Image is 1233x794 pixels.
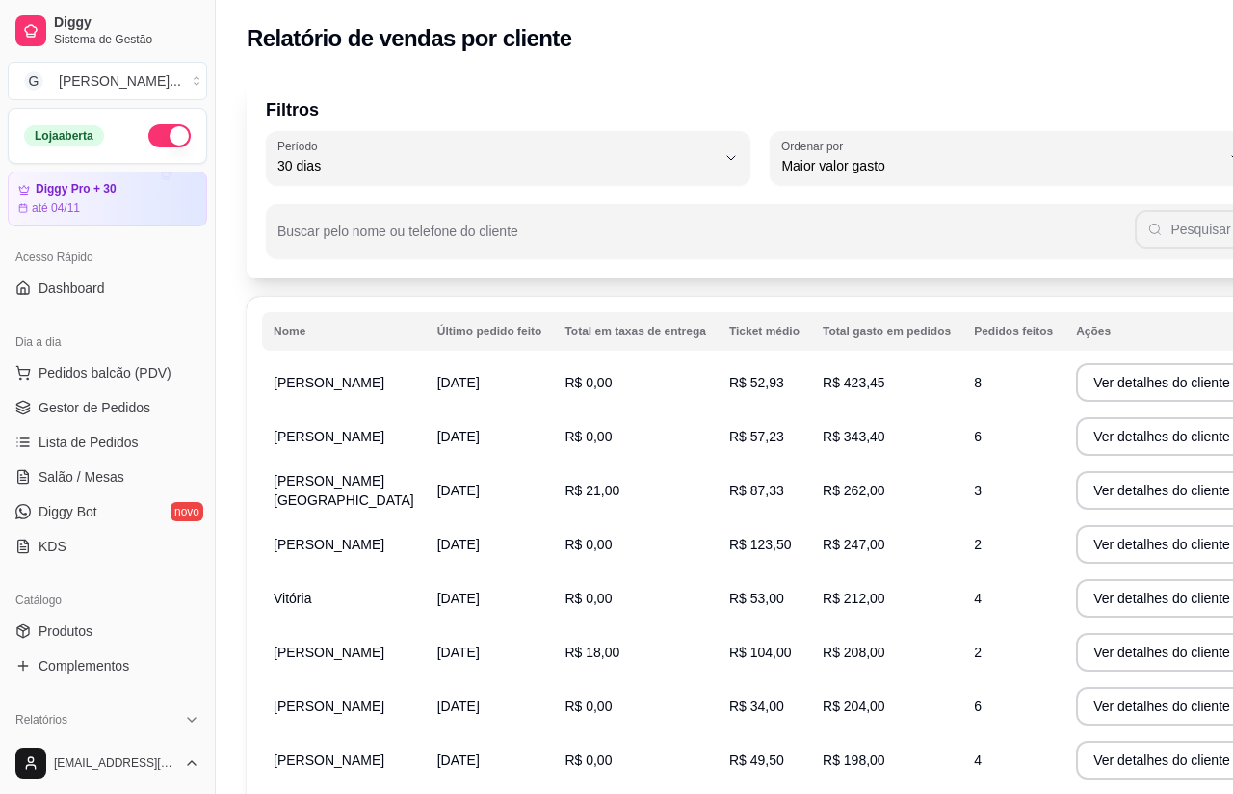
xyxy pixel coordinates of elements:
[437,483,480,498] span: [DATE]
[962,312,1064,351] th: Pedidos feitos
[8,392,207,423] a: Gestor de Pedidos
[274,429,384,444] span: [PERSON_NAME]
[8,357,207,388] button: Pedidos balcão (PDV)
[54,14,199,32] span: Diggy
[781,138,850,154] label: Ordenar por
[974,483,982,498] span: 3
[823,483,885,498] span: R$ 262,00
[274,645,384,660] span: [PERSON_NAME]
[39,656,129,675] span: Complementos
[266,131,750,185] button: Período30 dias
[437,375,480,390] span: [DATE]
[8,8,207,54] a: DiggySistema de Gestão
[39,467,124,487] span: Salão / Mesas
[564,375,612,390] span: R$ 0,00
[729,591,784,606] span: R$ 53,00
[974,537,982,552] span: 2
[39,622,92,641] span: Produtos
[247,23,572,54] h2: Relatório de vendas por cliente
[729,429,784,444] span: R$ 57,23
[274,375,384,390] span: [PERSON_NAME]
[974,591,982,606] span: 4
[823,537,885,552] span: R$ 247,00
[24,125,104,146] div: Loja aberta
[729,537,792,552] span: R$ 123,50
[564,591,612,606] span: R$ 0,00
[24,71,43,91] span: G
[437,591,480,606] span: [DATE]
[277,156,716,175] span: 30 dias
[8,427,207,458] a: Lista de Pedidos
[974,429,982,444] span: 6
[8,650,207,681] a: Complementos
[437,699,480,714] span: [DATE]
[39,433,139,452] span: Lista de Pedidos
[564,537,612,552] span: R$ 0,00
[54,32,199,47] span: Sistema de Gestão
[437,645,480,660] span: [DATE]
[8,616,207,647] a: Produtos
[564,483,619,498] span: R$ 21,00
[974,645,982,660] span: 2
[148,124,191,147] button: Alterar Status
[823,591,885,606] span: R$ 212,00
[39,278,105,298] span: Dashboard
[8,242,207,273] div: Acesso Rápido
[8,531,207,562] a: KDS
[8,462,207,492] a: Salão / Mesas
[277,229,1135,249] input: Buscar pelo nome ou telefone do cliente
[59,71,181,91] div: [PERSON_NAME] ...
[811,312,962,351] th: Total gasto em pedidos
[974,753,982,768] span: 4
[8,273,207,304] a: Dashboard
[729,483,784,498] span: R$ 87,33
[274,537,384,552] span: [PERSON_NAME]
[39,398,150,417] span: Gestor de Pedidos
[39,363,171,383] span: Pedidos balcão (PDV)
[729,645,792,660] span: R$ 104,00
[39,537,66,556] span: KDS
[729,375,784,390] span: R$ 52,93
[729,753,784,768] span: R$ 49,50
[8,585,207,616] div: Catálogo
[437,429,480,444] span: [DATE]
[8,496,207,527] a: Diggy Botnovo
[8,62,207,100] button: Select a team
[823,375,885,390] span: R$ 423,45
[823,753,885,768] span: R$ 198,00
[39,502,97,521] span: Diggy Bot
[823,645,885,660] span: R$ 208,00
[974,699,982,714] span: 6
[8,327,207,357] div: Dia a dia
[36,182,117,197] article: Diggy Pro + 30
[32,200,80,216] article: até 04/11
[262,312,426,351] th: Nome
[564,645,619,660] span: R$ 18,00
[729,699,784,714] span: R$ 34,00
[823,429,885,444] span: R$ 343,40
[277,138,324,154] label: Período
[8,172,207,226] a: Diggy Pro + 30até 04/11
[718,312,811,351] th: Ticket médio
[564,753,612,768] span: R$ 0,00
[553,312,718,351] th: Total em taxas de entrega
[437,753,480,768] span: [DATE]
[15,712,67,728] span: Relatórios
[274,699,384,714] span: [PERSON_NAME]
[437,537,480,552] span: [DATE]
[781,156,1220,175] span: Maior valor gasto
[974,375,982,390] span: 8
[274,591,311,606] span: Vitória
[426,312,554,351] th: Último pedido feito
[54,755,176,771] span: [EMAIL_ADDRESS][DOMAIN_NAME]
[8,740,207,786] button: [EMAIL_ADDRESS][DOMAIN_NAME]
[274,473,414,508] span: [PERSON_NAME] [GEOGRAPHIC_DATA]
[823,699,885,714] span: R$ 204,00
[274,753,384,768] span: [PERSON_NAME]
[564,699,612,714] span: R$ 0,00
[564,429,612,444] span: R$ 0,00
